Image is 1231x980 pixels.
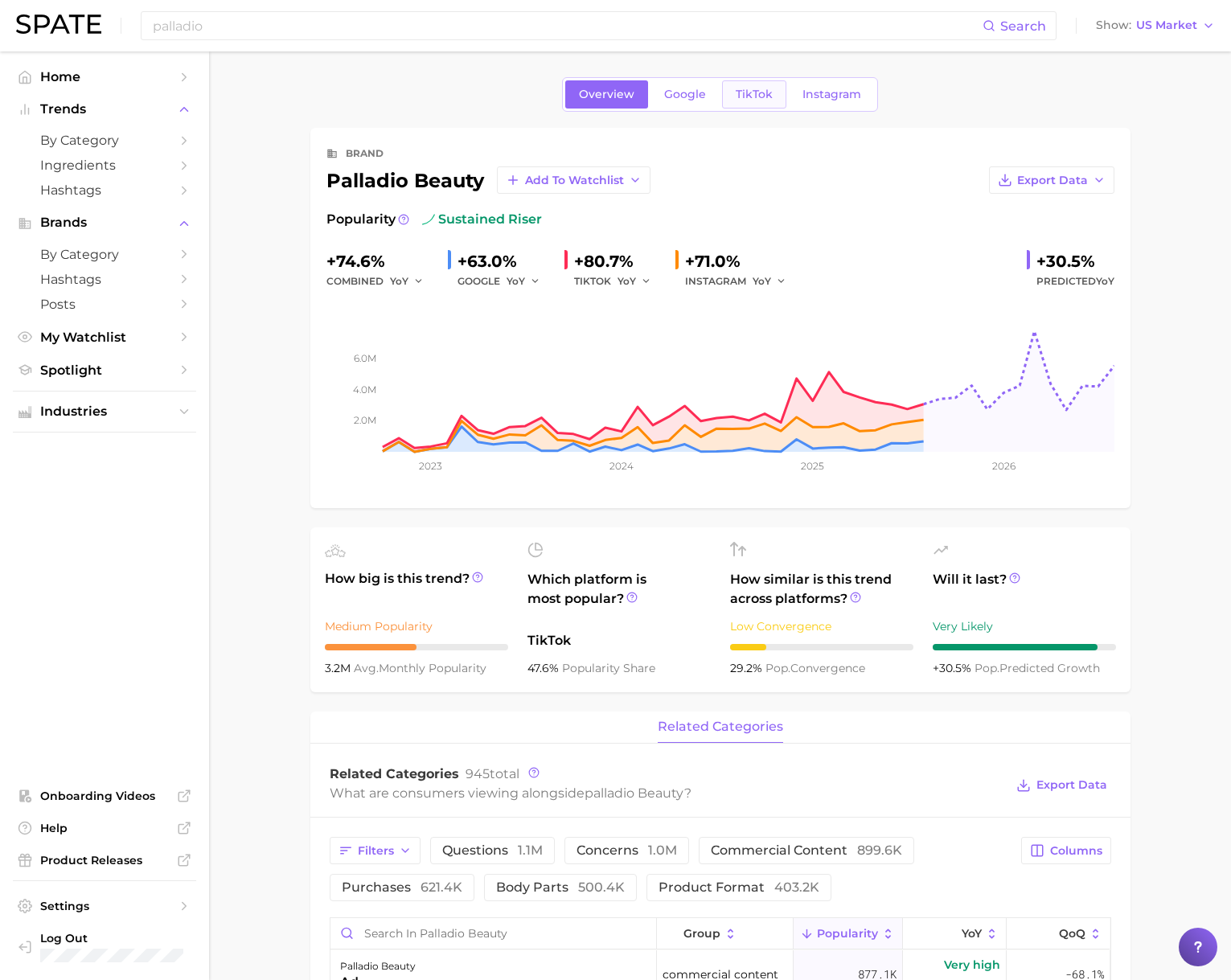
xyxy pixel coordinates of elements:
[40,158,169,173] span: Ingredients
[354,661,379,675] abbr: average
[736,88,773,101] span: TikTok
[40,931,187,945] span: Log Out
[422,210,542,229] span: sustained riser
[730,644,913,650] div: 2 / 10
[730,617,913,636] div: Low Convergence
[497,166,650,194] button: Add to Watchlist
[40,247,169,262] span: by Category
[496,881,625,894] span: body parts
[659,881,819,894] span: product format
[975,661,999,675] abbr: popularity index
[817,927,878,940] span: Popularity
[1012,774,1110,797] button: Export Data
[1096,275,1114,287] span: YoY
[658,720,783,734] span: related categories
[13,784,196,808] a: Onboarding Videos
[1017,174,1088,187] span: Export Data
[730,661,765,675] span: 29.2%
[13,894,196,918] a: Settings
[16,14,101,34] img: SPATE
[650,80,720,109] a: Google
[574,248,663,274] div: +80.7%
[40,363,169,378] span: Spotlight
[618,274,636,288] span: YoY
[525,174,624,187] span: Add to Watchlist
[618,272,652,291] button: YoY
[390,274,408,288] span: YoY
[325,617,508,636] div: Medium Popularity
[565,80,648,109] a: Overview
[340,957,416,976] div: palladio beauty
[753,274,771,288] span: YoY
[648,843,677,858] span: 1.0m
[1021,837,1110,864] button: Columns
[962,927,982,940] span: YoY
[765,661,865,675] span: convergence
[711,844,902,857] span: commercial content
[1136,21,1197,30] span: US Market
[664,88,706,101] span: Google
[577,844,677,857] span: concerns
[40,330,169,345] span: My Watchlist
[422,213,435,226] img: sustained riser
[1050,844,1102,858] span: Columns
[1036,248,1114,274] div: +30.5%
[657,918,794,949] button: group
[466,766,519,781] span: total
[578,880,625,895] span: 500.4k
[13,848,196,872] a: Product Releases
[13,400,196,424] button: Industries
[358,844,394,858] span: Filters
[903,918,1007,949] button: YoY
[13,358,196,383] a: Spotlight
[527,570,711,623] span: Which platform is most popular?
[527,661,562,675] span: 47.6%
[326,166,650,194] div: palladio beauty
[13,242,196,267] a: by Category
[442,844,543,857] span: questions
[574,272,663,291] div: TIKTOK
[13,267,196,292] a: Hashtags
[933,661,975,675] span: +30.5%
[13,178,196,203] a: Hashtags
[40,272,169,287] span: Hashtags
[585,785,684,801] span: palladio beauty
[794,918,903,949] button: Popularity
[1096,21,1131,30] span: Show
[40,69,169,84] span: Home
[13,64,196,89] a: Home
[774,880,819,895] span: 403.2k
[421,880,462,895] span: 621.4k
[326,210,396,229] span: Popularity
[518,843,543,858] span: 1.1m
[527,631,711,650] span: TikTok
[13,153,196,178] a: Ingredients
[685,272,798,291] div: INSTAGRAM
[507,274,525,288] span: YoY
[419,460,442,472] tspan: 2023
[458,272,552,291] div: GOOGLE
[1007,918,1110,949] button: QoQ
[40,899,169,913] span: Settings
[685,248,798,274] div: +71.0%
[151,12,983,39] input: Search here for a brand, industry, or ingredient
[330,918,656,949] input: Search in palladio beauty
[458,248,552,274] div: +63.0%
[330,766,459,781] span: Related Categories
[579,88,634,101] span: Overview
[326,272,435,291] div: combined
[944,955,1000,974] span: Very high
[40,853,169,867] span: Product Releases
[326,248,435,274] div: +74.6%
[40,215,169,230] span: Brands
[1036,778,1107,792] span: Export Data
[40,821,169,835] span: Help
[1092,15,1219,36] button: ShowUS Market
[325,569,508,609] span: How big is this trend?
[507,272,541,291] button: YoY
[330,837,421,864] button: Filters
[933,644,1116,650] div: 9 / 10
[1036,272,1114,291] span: Predicted
[765,661,790,675] abbr: popularity index
[975,661,1100,675] span: predicted growth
